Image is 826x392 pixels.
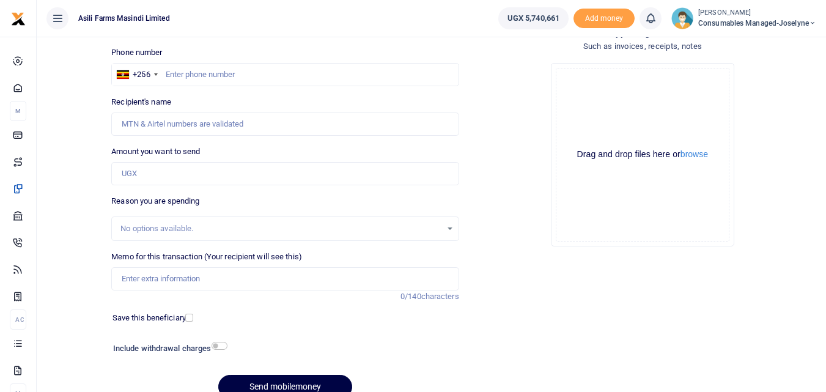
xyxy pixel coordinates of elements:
input: Enter extra information [111,267,459,290]
li: M [10,101,26,121]
div: Uganda: +256 [112,64,161,86]
small: [PERSON_NAME] [698,8,816,18]
label: Phone number [111,46,162,59]
label: Recipient's name [111,96,171,108]
div: No options available. [120,223,441,235]
a: UGX 5,740,661 [498,7,569,29]
li: Toup your wallet [573,9,635,29]
span: UGX 5,740,661 [507,12,559,24]
span: Asili Farms Masindi Limited [73,13,175,24]
a: Add money [573,13,635,22]
label: Reason you are spending [111,195,199,207]
div: +256 [133,68,150,81]
input: Enter phone number [111,63,459,86]
img: profile-user [671,7,693,29]
h4: Such as invoices, receipts, notes [469,40,816,53]
a: logo-small logo-large logo-large [11,13,26,23]
button: browse [680,150,708,158]
div: Drag and drop files here or [556,149,729,160]
input: MTN & Airtel numbers are validated [111,113,459,136]
span: characters [421,292,459,301]
span: Consumables managed-Joselyne [698,18,816,29]
div: File Uploader [551,63,734,246]
label: Amount you want to send [111,146,200,158]
label: Memo for this transaction (Your recipient will see this) [111,251,302,263]
label: Save this beneficiary [112,312,186,324]
li: Wallet ballance [493,7,573,29]
span: Add money [573,9,635,29]
input: UGX [111,162,459,185]
img: logo-small [11,12,26,26]
li: Ac [10,309,26,330]
h6: Include withdrawal charges [113,344,222,353]
a: profile-user [PERSON_NAME] Consumables managed-Joselyne [671,7,816,29]
span: 0/140 [400,292,421,301]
